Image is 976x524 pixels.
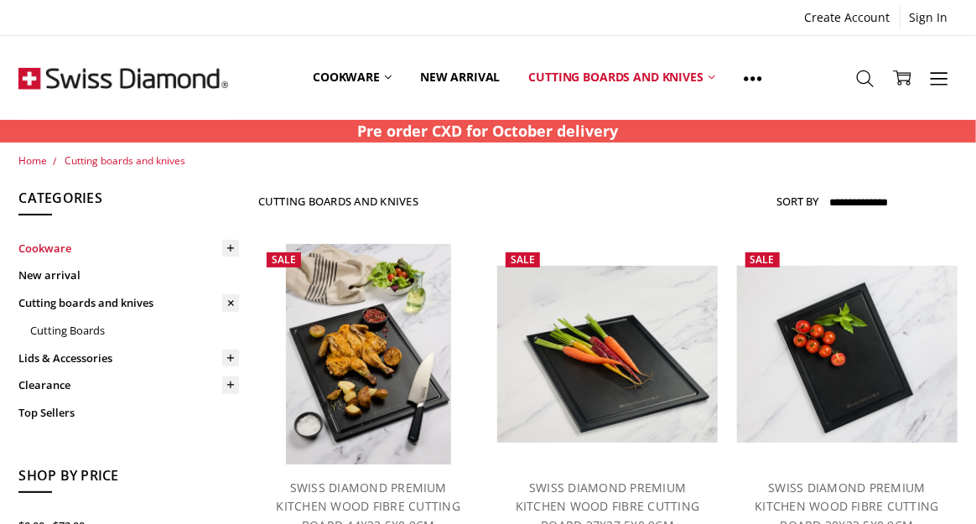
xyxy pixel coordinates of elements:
a: SWISS DIAMOND PREMIUM KITCHEN WOOD FIBRE CUTTING BOARD 44X32.5X0.9CM [258,244,479,464]
a: Sign In [901,6,958,29]
span: Sale [511,252,535,267]
label: Sort By [776,188,818,215]
a: Home [18,153,47,168]
a: Cutting boards and knives [65,153,185,168]
a: SWISS DIAMOND PREMIUM KITCHEN WOOD FIBRE CUTTING BOARD 37X27.5X0.9CM [497,244,718,464]
a: Cutting Boards [30,317,239,345]
h5: Categories [18,188,239,216]
h5: Shop By Price [18,465,239,494]
a: Top Sellers [18,399,239,427]
a: Lids & Accessories [18,345,239,372]
a: New arrival [18,262,239,289]
a: SWISS DIAMOND PREMIUM KITCHEN WOOD FIBRE CUTTING BOARD 30X23.5X0.9CM [737,244,958,464]
img: SWISS DIAMOND PREMIUM KITCHEN WOOD FIBRE CUTTING BOARD 37X27.5X0.9CM [497,266,718,443]
img: SWISS DIAMOND PREMIUM KITCHEN WOOD FIBRE CUTTING BOARD 44X32.5X0.9CM [286,244,451,464]
strong: Pre order CXD for October delivery [358,121,619,141]
a: Cutting boards and knives [18,289,239,317]
a: Cutting boards and knives [514,40,729,115]
img: SWISS DIAMOND PREMIUM KITCHEN WOOD FIBRE CUTTING BOARD 30X23.5X0.9CM [737,266,958,443]
a: Cookware [299,40,406,115]
img: Free Shipping On Every Order [18,36,228,120]
a: Create Account [796,6,900,29]
a: Cookware [18,235,239,262]
span: Sale [272,252,296,267]
a: New arrival [406,40,514,115]
a: Clearance [18,371,239,399]
span: Sale [750,252,775,267]
a: Show All [729,40,776,116]
h1: Cutting boards and knives [258,195,418,208]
